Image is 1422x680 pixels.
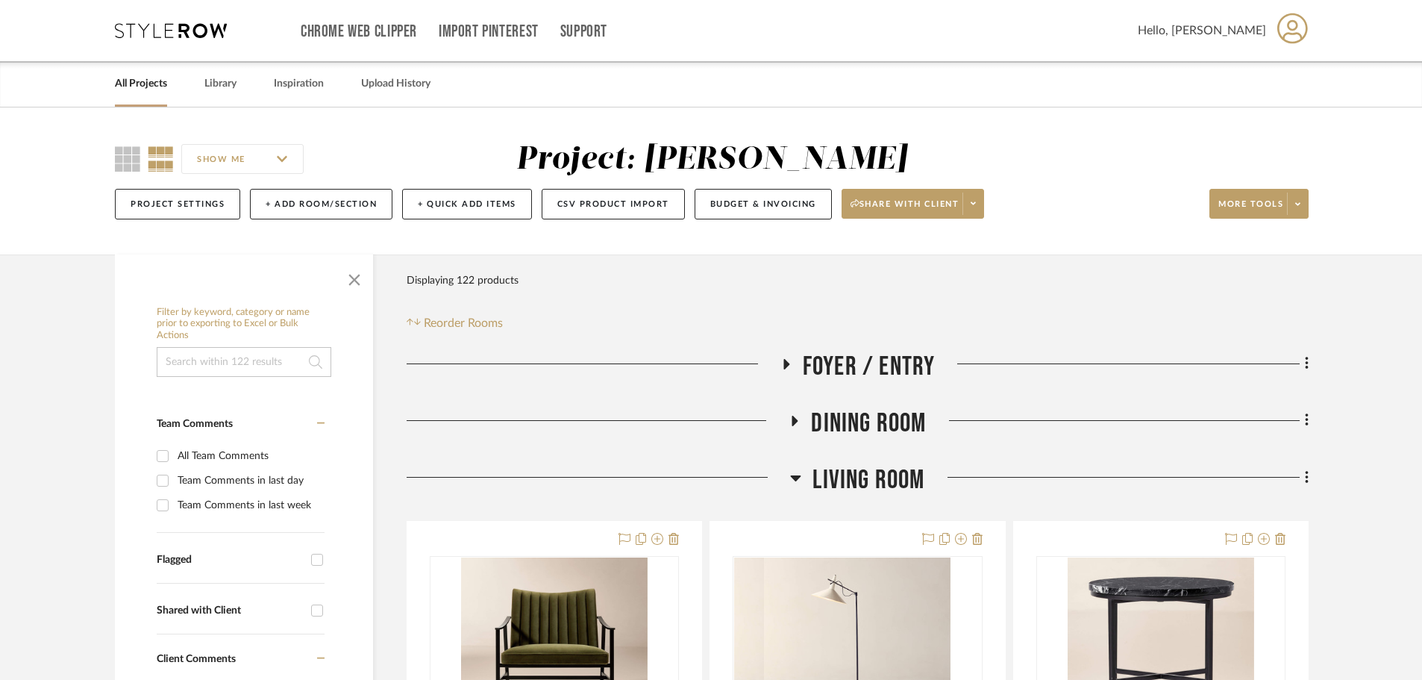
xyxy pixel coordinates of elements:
a: All Projects [115,74,167,94]
a: Chrome Web Clipper [301,25,417,38]
span: More tools [1218,199,1283,221]
span: Hello, [PERSON_NAME] [1138,22,1266,40]
a: Upload History [361,74,430,94]
span: Client Comments [157,654,236,664]
div: All Team Comments [178,444,321,468]
button: Project Settings [115,189,240,219]
span: Foyer / Entry [803,351,936,383]
div: Project: [PERSON_NAME] [516,144,907,175]
a: Library [204,74,237,94]
a: Support [560,25,607,38]
div: Team Comments in last week [178,493,321,517]
span: Team Comments [157,419,233,429]
div: Flagged [157,554,304,567]
a: Inspiration [274,74,324,94]
button: More tools [1209,189,1309,219]
div: Displaying 122 products [407,266,519,296]
span: Share with client [851,199,959,221]
span: Reorder Rooms [424,314,503,332]
input: Search within 122 results [157,347,331,377]
button: + Add Room/Section [250,189,392,219]
button: CSV Product Import [542,189,685,219]
div: Team Comments in last day [178,469,321,493]
div: Shared with Client [157,605,304,617]
span: Dining Room [811,408,926,440]
button: Close [339,262,369,292]
a: Import Pinterest [439,25,539,38]
h6: Filter by keyword, category or name prior to exporting to Excel or Bulk Actions [157,307,331,342]
button: Budget & Invoicing [695,189,832,219]
button: + Quick Add Items [402,189,532,219]
span: Living Room [812,464,924,496]
button: Reorder Rooms [407,314,503,332]
button: Share with client [842,189,985,219]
